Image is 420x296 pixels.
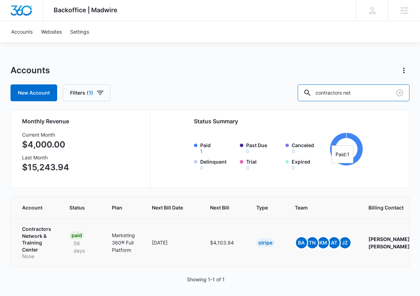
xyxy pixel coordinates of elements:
[37,21,66,42] a: Websites
[11,84,57,101] a: New Account
[22,226,53,253] p: Contractors Network & Training Center
[112,204,135,211] span: Plan
[328,237,340,248] span: AT
[246,142,282,154] label: Past Due
[368,204,410,211] span: Billing Contact
[143,218,202,267] td: [DATE]
[200,149,203,154] button: Paid
[22,204,42,211] span: Account
[22,161,69,174] p: $15,243.94
[296,237,307,248] span: BA
[200,158,236,170] label: Delinquent
[22,253,53,260] p: None
[200,142,236,154] label: Paid
[22,138,69,151] p: $4,000.00
[69,231,84,240] div: Paid
[339,237,351,248] span: JZ
[22,226,53,260] a: Contractors Network & Training CenterNone
[87,90,93,95] span: (1)
[210,204,229,211] span: Next Bill
[22,154,69,161] h3: Last Month
[69,204,85,211] span: Status
[298,84,409,101] input: Search
[295,204,341,211] span: Team
[152,204,183,211] span: Next Bill Date
[368,236,410,249] strong: [PERSON_NAME] [PERSON_NAME]
[54,6,117,14] span: Backoffice | Madwire
[256,204,268,211] span: Type
[22,117,142,125] h2: Monthly Revenue
[112,232,135,254] p: Marketing 360® Full Platform
[202,218,248,267] td: $4,103.94
[345,145,348,153] tspan: 1
[66,21,93,42] a: Settings
[22,131,69,138] h3: Current Month
[69,240,95,254] p: 56 days
[318,237,329,248] span: KM
[194,117,363,125] h2: Status Summary
[246,158,282,170] label: Trial
[292,158,327,170] label: Expired
[63,84,110,101] button: Filters(1)
[398,65,409,76] button: Actions
[292,142,327,154] label: Canceled
[187,276,225,283] p: Showing 1-1 of 1
[394,87,405,98] button: Clear
[307,237,318,248] span: TN
[11,65,50,76] h1: Accounts
[7,21,37,42] a: Accounts
[256,239,275,247] div: Stripe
